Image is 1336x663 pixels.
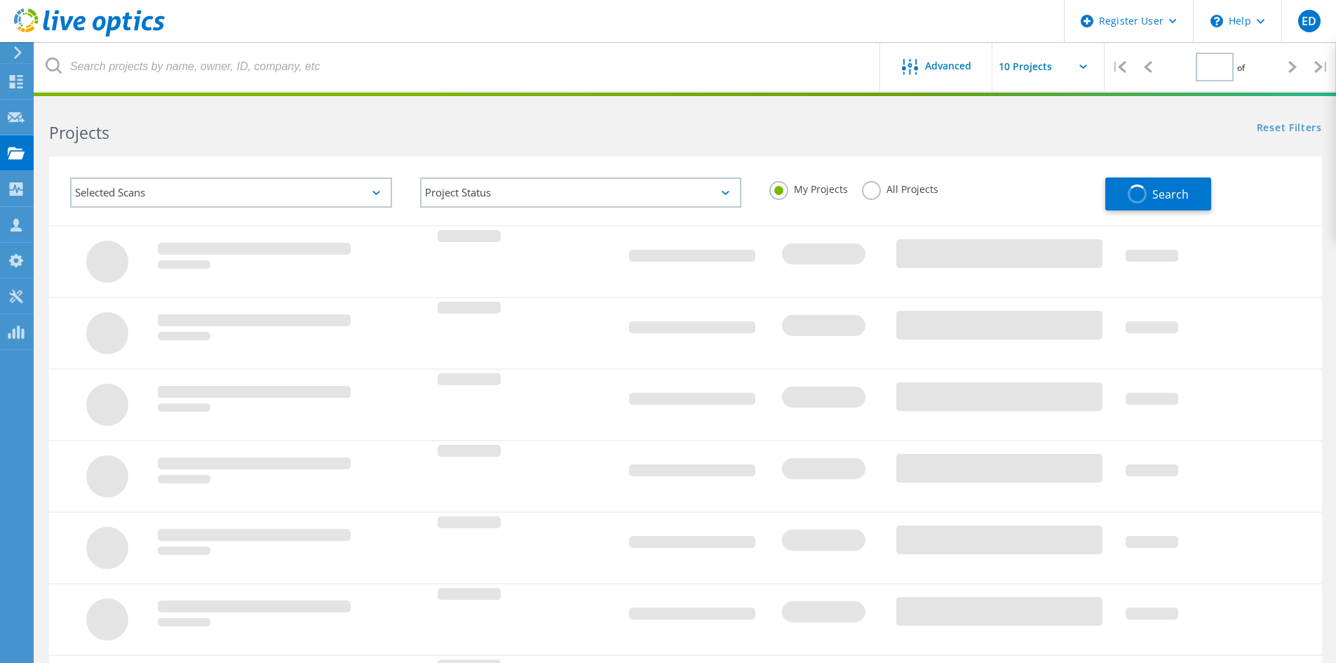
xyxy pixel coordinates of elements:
[14,29,165,39] a: Live Optics Dashboard
[1210,15,1223,27] svg: \n
[1307,42,1336,92] div: |
[769,181,848,194] label: My Projects
[1105,178,1211,210] button: Search
[35,42,881,91] input: Search projects by name, owner, ID, company, etc
[925,61,971,71] span: Advanced
[1152,187,1189,202] span: Search
[1257,123,1322,135] a: Reset Filters
[70,178,392,208] div: Selected Scans
[1237,62,1245,74] span: of
[1302,15,1316,27] span: ED
[49,121,109,144] b: Projects
[862,181,938,194] label: All Projects
[420,178,742,208] div: Project Status
[1105,42,1133,92] div: |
